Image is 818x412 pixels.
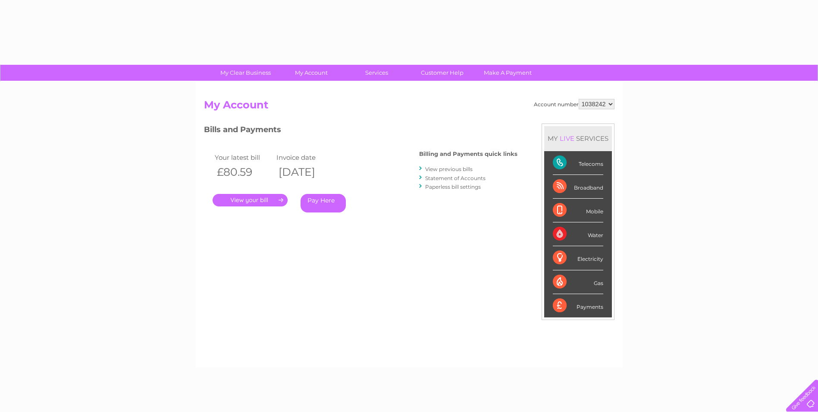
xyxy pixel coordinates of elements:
div: Gas [553,270,603,294]
div: MY SERVICES [544,126,612,151]
a: My Clear Business [210,65,281,81]
h3: Bills and Payments [204,124,517,139]
a: Services [341,65,412,81]
td: Invoice date [274,152,336,163]
h2: My Account [204,99,614,115]
h4: Billing and Payments quick links [419,151,517,157]
div: Telecoms [553,151,603,175]
a: Make A Payment [472,65,543,81]
div: Mobile [553,199,603,222]
a: Paperless bill settings [425,184,481,190]
th: [DATE] [274,163,336,181]
a: My Account [276,65,347,81]
div: Electricity [553,246,603,270]
td: Your latest bill [213,152,275,163]
div: LIVE [558,134,576,143]
div: Broadband [553,175,603,199]
a: . [213,194,288,206]
a: Pay Here [301,194,346,212]
a: View previous bills [425,166,473,172]
a: Customer Help [407,65,478,81]
div: Payments [553,294,603,317]
th: £80.59 [213,163,275,181]
div: Account number [534,99,614,109]
a: Statement of Accounts [425,175,486,181]
div: Water [553,222,603,246]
